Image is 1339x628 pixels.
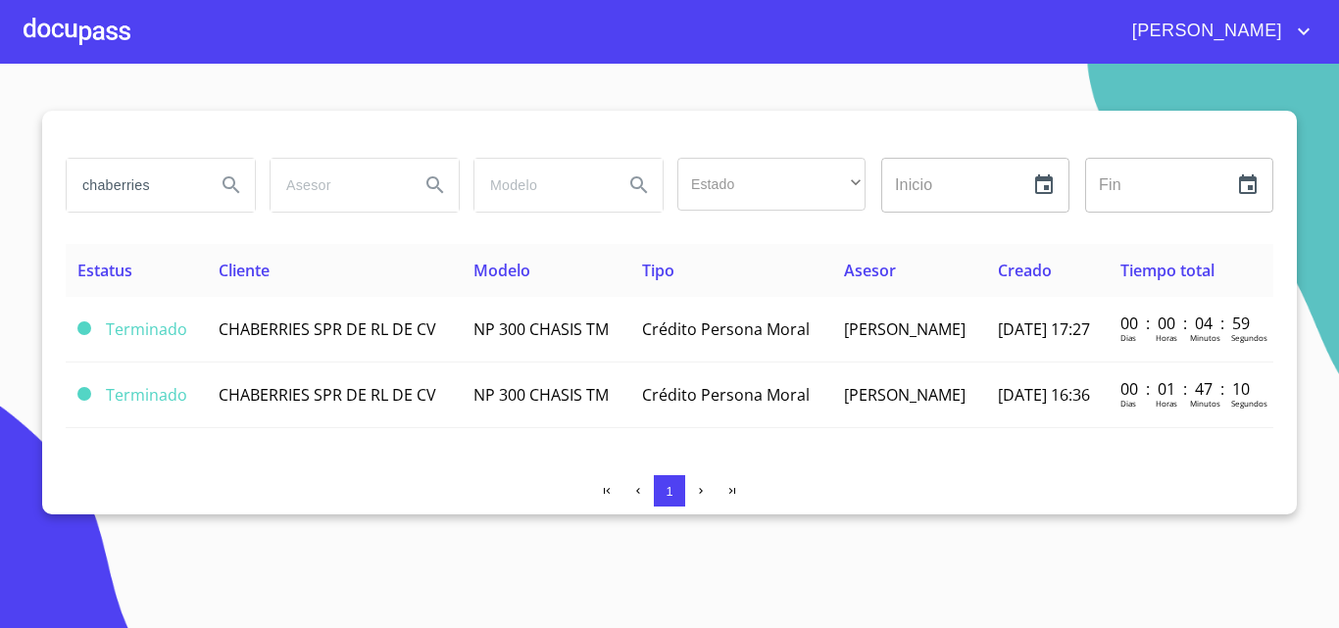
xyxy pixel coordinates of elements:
[1231,398,1267,409] p: Segundos
[1156,332,1177,343] p: Horas
[1117,16,1292,47] span: [PERSON_NAME]
[1231,332,1267,343] p: Segundos
[642,384,810,406] span: Crédito Persona Moral
[616,162,663,209] button: Search
[77,387,91,401] span: Terminado
[642,318,810,340] span: Crédito Persona Moral
[654,475,685,507] button: 1
[1120,398,1136,409] p: Dias
[666,484,672,499] span: 1
[844,318,966,340] span: [PERSON_NAME]
[219,384,436,406] span: CHABERRIES SPR DE RL DE CV
[844,384,966,406] span: [PERSON_NAME]
[412,162,459,209] button: Search
[998,260,1052,281] span: Creado
[1120,313,1253,334] p: 00 : 00 : 04 : 59
[67,159,200,212] input: search
[271,159,404,212] input: search
[77,260,132,281] span: Estatus
[1190,398,1220,409] p: Minutos
[208,162,255,209] button: Search
[998,384,1090,406] span: [DATE] 16:36
[106,318,187,340] span: Terminado
[473,318,609,340] span: NP 300 CHASIS TM
[473,384,609,406] span: NP 300 CHASIS TM
[474,159,608,212] input: search
[1117,16,1315,47] button: account of current user
[473,260,530,281] span: Modelo
[106,384,187,406] span: Terminado
[844,260,896,281] span: Asesor
[219,318,436,340] span: CHABERRIES SPR DE RL DE CV
[1156,398,1177,409] p: Horas
[1120,260,1215,281] span: Tiempo total
[677,158,866,211] div: ​
[1120,332,1136,343] p: Dias
[1190,332,1220,343] p: Minutos
[998,318,1090,340] span: [DATE] 17:27
[219,260,270,281] span: Cliente
[642,260,674,281] span: Tipo
[1120,378,1253,400] p: 00 : 01 : 47 : 10
[77,321,91,335] span: Terminado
